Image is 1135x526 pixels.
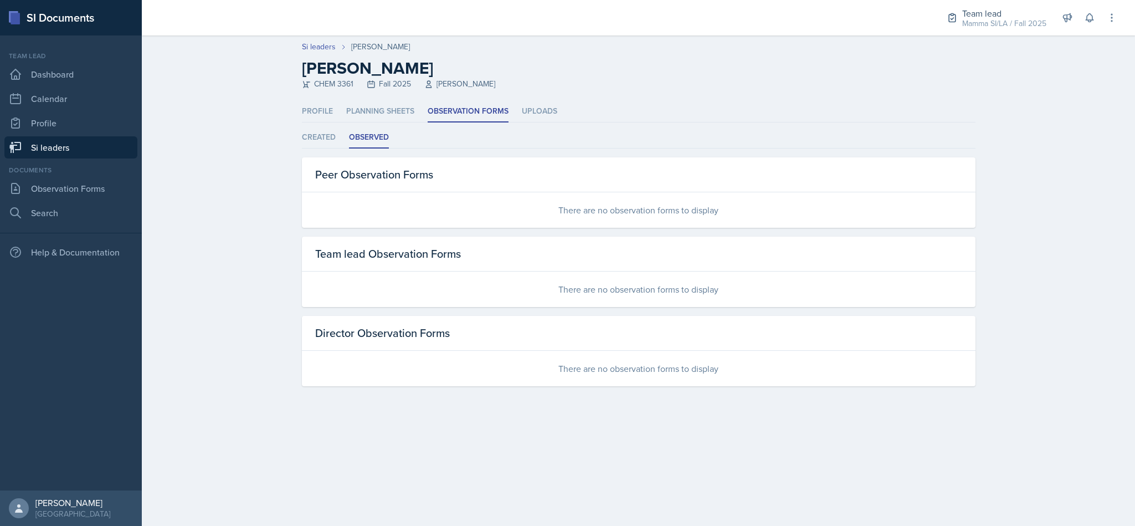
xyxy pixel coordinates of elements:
[35,508,110,519] div: [GEOGRAPHIC_DATA]
[4,136,137,159] a: Si leaders
[4,241,137,263] div: Help & Documentation
[302,237,975,272] div: Team lead Observation Forms
[351,41,410,53] div: [PERSON_NAME]
[4,202,137,224] a: Search
[302,351,975,386] div: There are no observation forms to display
[428,101,509,122] li: Observation Forms
[302,272,975,307] div: There are no observation forms to display
[302,316,975,351] div: Director Observation Forms
[346,101,414,122] li: Planning Sheets
[522,101,557,122] li: Uploads
[4,165,137,175] div: Documents
[302,78,975,90] div: CHEM 3361 Fall 2025 [PERSON_NAME]
[962,7,1046,20] div: Team lead
[4,63,137,85] a: Dashboard
[4,112,137,134] a: Profile
[302,41,336,53] a: Si leaders
[302,101,333,122] li: Profile
[4,51,137,61] div: Team lead
[302,127,336,149] li: Created
[4,177,137,200] a: Observation Forms
[35,497,110,508] div: [PERSON_NAME]
[4,88,137,110] a: Calendar
[962,18,1046,29] div: Mamma SI/LA / Fall 2025
[349,127,389,149] li: Observed
[302,157,975,192] div: Peer Observation Forms
[302,58,975,78] h2: [PERSON_NAME]
[302,192,975,228] div: There are no observation forms to display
